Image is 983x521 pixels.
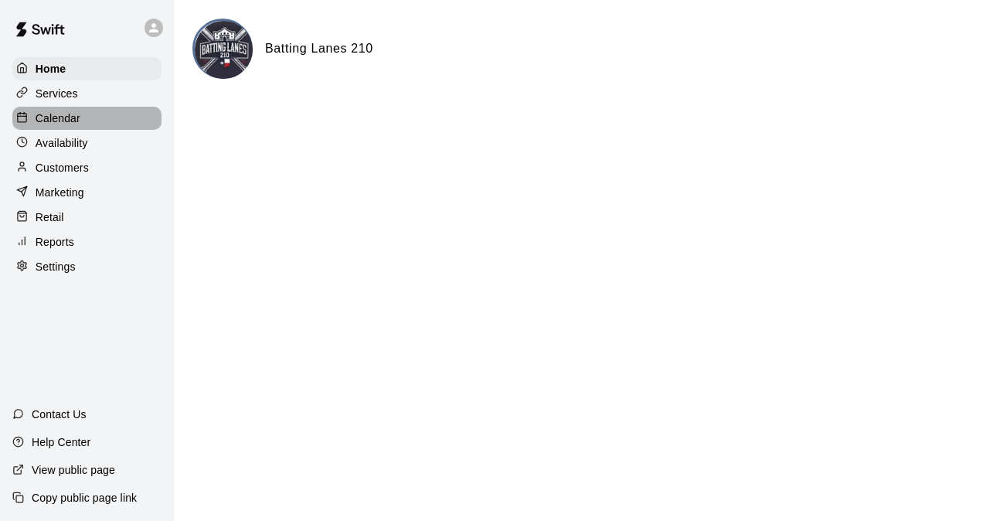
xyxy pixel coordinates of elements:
[12,156,162,179] a: Customers
[12,230,162,254] a: Reports
[32,407,87,422] p: Contact Us
[36,185,84,200] p: Marketing
[12,107,162,130] a: Calendar
[12,82,162,105] a: Services
[12,181,162,204] a: Marketing
[36,135,88,151] p: Availability
[12,57,162,80] a: Home
[36,111,80,126] p: Calendar
[32,462,115,478] p: View public page
[36,86,78,101] p: Services
[36,209,64,225] p: Retail
[36,234,74,250] p: Reports
[36,160,89,175] p: Customers
[12,206,162,229] a: Retail
[12,255,162,278] a: Settings
[36,61,66,77] p: Home
[32,434,90,450] p: Help Center
[12,131,162,155] a: Availability
[36,259,76,274] p: Settings
[32,490,137,506] p: Copy public page link
[195,21,253,79] img: Batting Lanes 210 logo
[265,39,373,59] h6: Batting Lanes 210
